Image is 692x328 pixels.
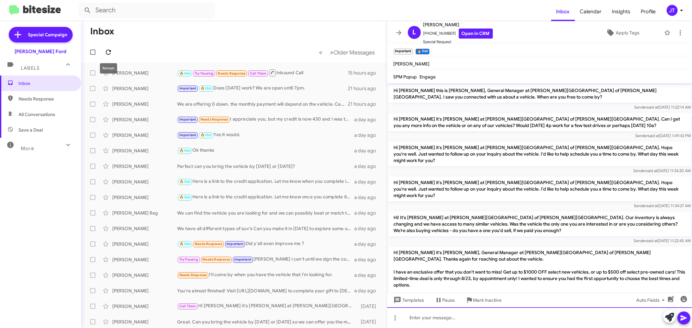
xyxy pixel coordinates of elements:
[195,71,213,76] span: Try Pausing
[177,163,354,170] div: Perfect can you bring the vehicle by [DATE] or [DATE]?
[584,27,661,39] button: Apply Tags
[112,179,177,185] div: [PERSON_NAME]
[607,2,636,21] a: Insights
[79,3,215,18] input: Search
[200,133,212,137] span: 🔥 Hot
[226,242,243,246] span: Important
[177,85,348,92] div: Does [DATE] work? We are open until 7pm.
[356,303,382,310] div: [DATE]
[634,238,691,243] span: Sender [DATE] 11:22:45 AM
[21,65,40,71] span: Labels
[356,319,382,325] div: [DATE]
[177,256,354,263] div: [PERSON_NAME] i can't until we sign the contract which was supposed to be in October now they are...
[388,212,691,236] p: Hi! It's [PERSON_NAME] at [PERSON_NAME][GEOGRAPHIC_DATA] of [PERSON_NAME][GEOGRAPHIC_DATA]. Our i...
[330,48,334,56] span: »
[319,48,323,56] span: «
[348,70,382,76] div: 15 hours ago
[234,257,251,262] span: Important
[388,177,691,201] p: Hi [PERSON_NAME] it's [PERSON_NAME] at [PERSON_NAME][GEOGRAPHIC_DATA] of [PERSON_NAME][GEOGRAPHIC...
[354,272,382,278] div: a day ago
[648,133,659,138] span: said at
[112,287,177,294] div: [PERSON_NAME]
[443,294,455,306] span: Pause
[348,101,382,107] div: 21 hours ago
[634,105,691,110] span: Sender [DATE] 11:22:14 AM
[179,86,196,90] span: Important
[334,49,375,56] span: Older Messages
[112,241,177,247] div: [PERSON_NAME]
[354,147,382,154] div: a day ago
[354,225,382,232] div: a day ago
[177,131,354,139] div: Yes it would.
[354,210,382,216] div: a day ago
[179,133,196,137] span: Important
[112,210,177,216] div: [PERSON_NAME] Reg
[112,319,177,325] div: [PERSON_NAME]
[177,287,354,294] div: You're almost finished! Visit [URL][DOMAIN_NAME] to complete your gift to [DEMOGRAPHIC_DATA]
[616,27,639,39] span: Apply Tags
[473,294,502,306] span: Mark Inactive
[636,2,661,21] a: Profile
[388,85,691,103] p: Hi [PERSON_NAME] this is [PERSON_NAME], General Manager at [PERSON_NAME][GEOGRAPHIC_DATA] of [PER...
[177,147,354,154] div: Ok thanks
[354,256,382,263] div: a day ago
[112,85,177,92] div: [PERSON_NAME]
[9,27,73,42] a: Special Campaign
[633,168,691,173] span: Sender [DATE] 11:34:20 AM
[18,96,74,102] span: Needs Response
[179,148,190,153] span: 🔥 Hot
[354,163,382,170] div: a day ago
[354,116,382,123] div: a day ago
[112,272,177,278] div: [PERSON_NAME]
[388,113,691,131] p: Hi [PERSON_NAME] it's [PERSON_NAME] at [PERSON_NAME][GEOGRAPHIC_DATA] of [PERSON_NAME][GEOGRAPHIC...
[388,247,691,304] p: Hi [PERSON_NAME] it's [PERSON_NAME], General Manager at [PERSON_NAME][GEOGRAPHIC_DATA] of [PERSON...
[177,210,354,216] div: We can find the vehicle you are looking for and we can possibly beat or match that offer. Can you...
[202,257,230,262] span: Needs Response
[112,225,177,232] div: [PERSON_NAME]
[179,273,207,277] span: Needs Response
[636,294,667,306] span: Auto Fields
[179,257,198,262] span: Try Pausing
[392,294,424,306] span: Templates
[423,21,493,29] span: [PERSON_NAME]
[326,46,379,59] button: Next
[177,193,354,201] div: Here is a link to the credit application. Let me know once you complete it [URL][DOMAIN_NAME]
[195,242,222,246] span: Needs Response
[631,294,673,306] button: Auto Fields
[394,49,413,54] small: Important
[179,304,196,308] span: Call Them
[112,101,177,107] div: [PERSON_NAME]
[112,256,177,263] div: [PERSON_NAME]
[635,133,691,138] span: Sender [DATE] 1:49:42 PM
[200,117,228,122] span: Needs Response
[90,26,114,37] h1: Inbox
[177,225,354,232] div: We have all different types of suv's Can you make it in [DATE] to explore some options?
[100,63,117,74] div: Refresh
[646,238,658,243] span: said at
[354,179,382,185] div: a day ago
[394,74,417,80] span: SPM Popup
[179,71,190,76] span: 🔥 Hot
[177,178,354,185] div: Here is a link to the credit application. Let me know when you complete it. [URL][DOMAIN_NAME]
[112,194,177,201] div: [PERSON_NAME]
[112,163,177,170] div: [PERSON_NAME]
[179,117,196,122] span: Important
[15,48,67,55] div: [PERSON_NAME] Ford
[18,111,55,118] span: All Conversations
[354,287,382,294] div: a day ago
[177,271,354,279] div: I'll come by when you have the vehicle that I'm looking for.
[416,49,430,54] small: 🔥 Hot
[21,146,34,151] span: More
[387,294,430,306] button: Templates
[112,147,177,154] div: [PERSON_NAME]
[420,74,436,80] span: Engage
[112,116,177,123] div: [PERSON_NAME]
[200,86,212,90] span: 🔥 Hot
[348,85,382,92] div: 21 hours ago
[551,2,575,21] span: Inbox
[177,319,356,325] div: Great. Can you bring the vehicle by [DATE] or [DATE] so we can offer you the most money as possible?
[647,203,658,208] span: said at
[354,194,382,201] div: a day ago
[575,2,607,21] a: Calendar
